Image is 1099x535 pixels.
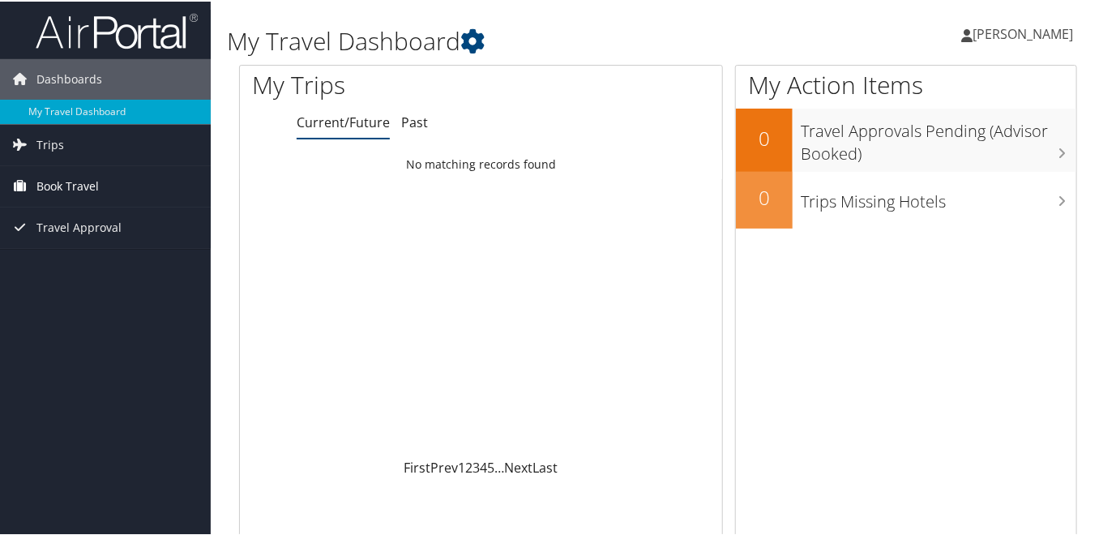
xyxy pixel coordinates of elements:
[36,58,102,98] span: Dashboards
[801,110,1076,164] h3: Travel Approvals Pending (Advisor Booked)
[961,8,1089,57] a: [PERSON_NAME]
[252,66,509,101] h1: My Trips
[430,457,458,475] a: Prev
[736,123,793,151] h2: 0
[401,112,428,130] a: Past
[36,206,122,246] span: Travel Approval
[36,123,64,164] span: Trips
[458,457,465,475] a: 1
[736,182,793,210] h2: 0
[240,148,722,178] td: No matching records found
[736,107,1076,169] a: 0Travel Approvals Pending (Advisor Booked)
[480,457,487,475] a: 4
[973,24,1073,41] span: [PERSON_NAME]
[36,165,99,205] span: Book Travel
[297,112,390,130] a: Current/Future
[404,457,430,475] a: First
[473,457,480,475] a: 3
[736,170,1076,227] a: 0Trips Missing Hotels
[736,66,1076,101] h1: My Action Items
[36,11,198,49] img: airportal-logo.png
[227,23,802,57] h1: My Travel Dashboard
[494,457,504,475] span: …
[504,457,532,475] a: Next
[532,457,558,475] a: Last
[801,181,1076,212] h3: Trips Missing Hotels
[487,457,494,475] a: 5
[465,457,473,475] a: 2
